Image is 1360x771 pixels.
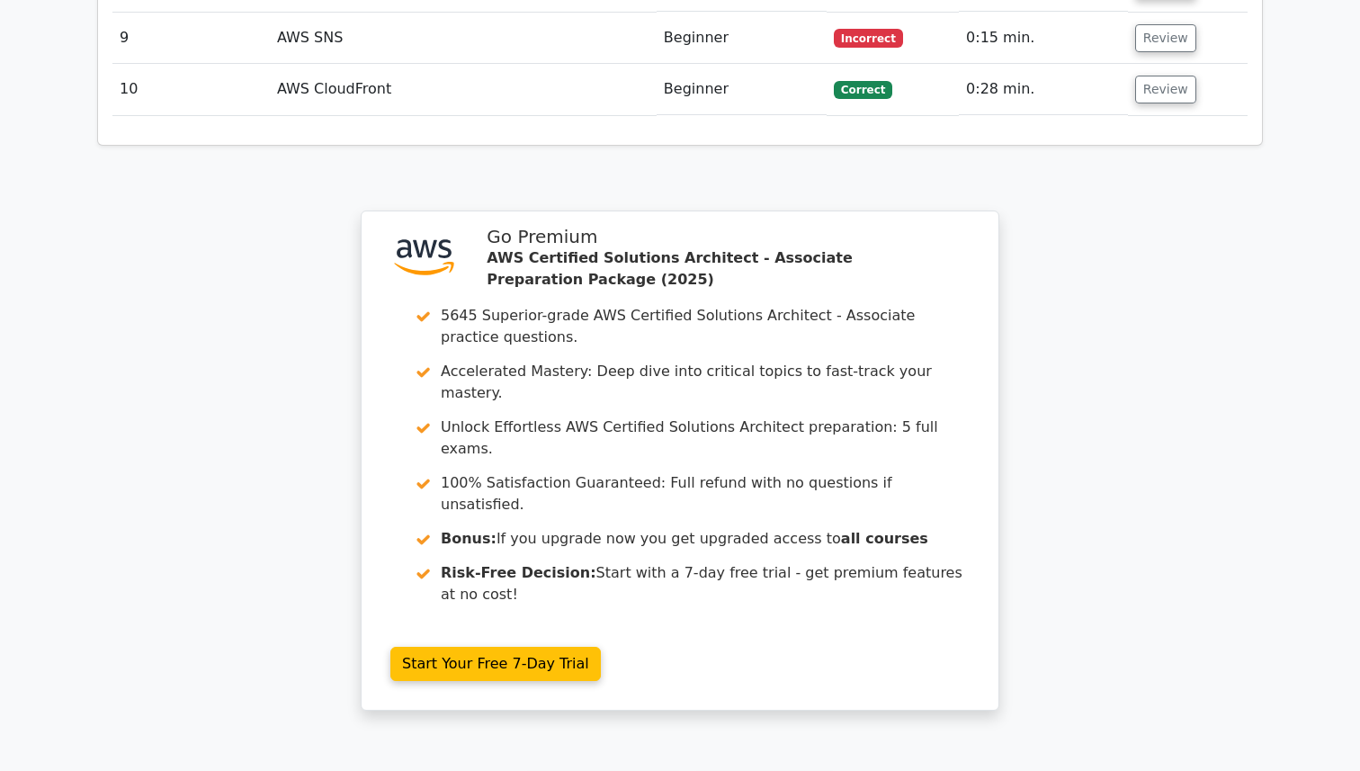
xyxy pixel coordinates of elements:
button: Review [1135,24,1196,52]
span: Correct [834,81,892,99]
td: Beginner [657,64,827,115]
td: 0:28 min. [959,64,1128,115]
td: 9 [112,13,270,64]
button: Review [1135,76,1196,103]
td: 0:15 min. [959,13,1128,64]
td: AWS SNS [270,13,657,64]
td: 10 [112,64,270,115]
a: Start Your Free 7-Day Trial [390,647,601,681]
td: AWS CloudFront [270,64,657,115]
span: Incorrect [834,29,903,47]
td: Beginner [657,13,827,64]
